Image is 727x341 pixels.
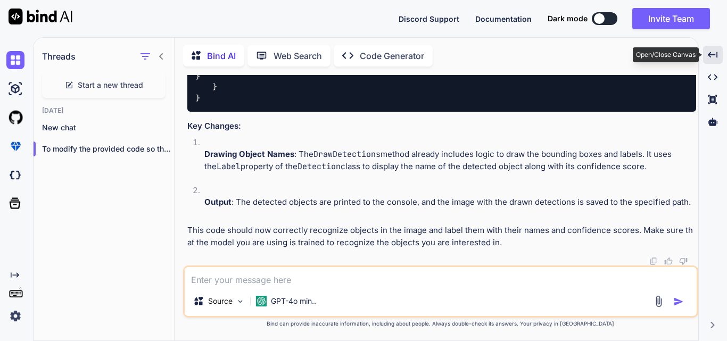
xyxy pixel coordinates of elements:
code: Detection [298,161,341,172]
strong: Output [204,197,232,207]
img: premium [6,137,24,155]
img: settings [6,307,24,325]
p: New chat [42,122,174,133]
img: Pick Models [236,297,245,306]
img: GPT-4o mini [256,296,267,306]
button: Invite Team [632,8,710,29]
img: copy [649,257,658,265]
img: icon [673,296,684,307]
button: Documentation [475,13,532,24]
span: Start a new thread [78,80,143,90]
strong: Drawing Object Names [204,149,294,159]
img: githubLight [6,109,24,127]
p: GPT-4o min.. [271,296,316,306]
span: Documentation [475,14,532,23]
img: chat [6,51,24,69]
img: attachment [652,295,665,307]
p: Bind can provide inaccurate information, including about people. Always double-check its answers.... [183,320,698,328]
img: Bind AI [9,9,72,24]
span: Dark mode [548,13,588,24]
p: To modify the provided code so that it r... [42,144,174,154]
h3: Key Changes: [187,120,696,132]
code: DrawDetections [313,149,381,160]
h2: [DATE] [34,106,174,115]
img: dislike [679,257,688,265]
img: darkCloudIdeIcon [6,166,24,184]
p: Source [208,296,233,306]
p: Bind AI [207,49,236,62]
p: Web Search [274,49,322,62]
span: Discord Support [399,14,459,23]
p: This code should now correctly recognize objects in the image and label them with their names and... [187,224,696,248]
img: ai-studio [6,80,24,98]
div: Open/Close Canvas [633,47,699,62]
button: Discord Support [399,13,459,24]
p: Code Generator [360,49,424,62]
code: Label [217,161,241,172]
p: : The detected objects are printed to the console, and the image with the drawn detections is sav... [204,196,696,209]
h1: Threads [42,50,76,63]
p: : The method already includes logic to draw the bounding boxes and labels. It uses the property o... [204,148,696,172]
img: like [664,257,673,265]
